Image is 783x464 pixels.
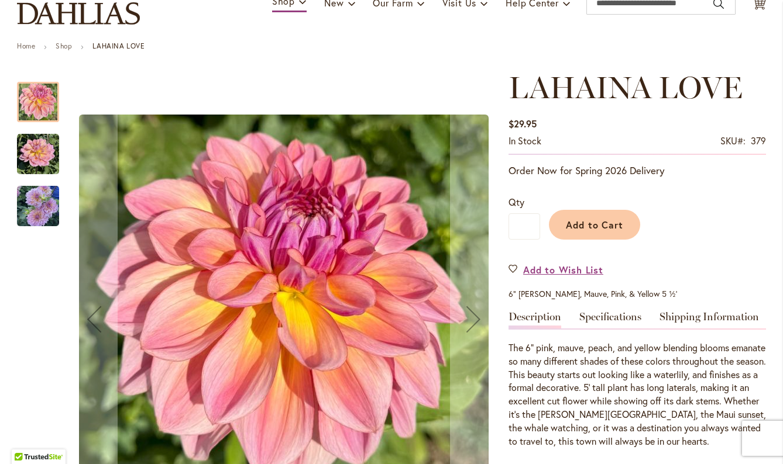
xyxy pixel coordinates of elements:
[549,210,640,240] button: Add to Cart
[509,134,541,148] div: Availability
[509,288,766,300] p: 6” [PERSON_NAME], Mauve, Pink, & Yellow 5 ½’
[509,134,541,147] span: In stock
[751,134,766,148] div: 379
[566,219,624,231] span: Add to Cart
[17,174,59,226] div: LAHAINA LOVE
[17,122,71,174] div: LAHAINA LOVE
[17,70,71,122] div: LAHAINA LOVE
[56,41,72,50] a: Shop
[17,184,59,228] img: LAHAINA LOVE
[523,263,603,276] span: Add to Wish List
[509,69,743,106] span: LAHAINA LOVE
[509,341,766,448] p: The 6” pink, mauve, peach, and yellow blending blooms emanate so many different shades of these c...
[509,164,766,178] p: Order Now for Spring 2026 Delivery
[509,117,537,130] span: $29.95
[17,133,59,175] img: LAHAINA LOVE
[17,41,35,50] a: Home
[660,311,759,328] a: Shipping Information
[579,311,641,328] a: Specifications
[509,311,766,448] div: Detailed Product Info
[9,423,42,455] iframe: Launch Accessibility Center
[92,41,145,50] strong: LAHAINA LOVE
[509,311,561,328] a: Description
[509,196,524,208] span: Qty
[720,134,746,147] strong: SKU
[509,263,603,276] a: Add to Wish List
